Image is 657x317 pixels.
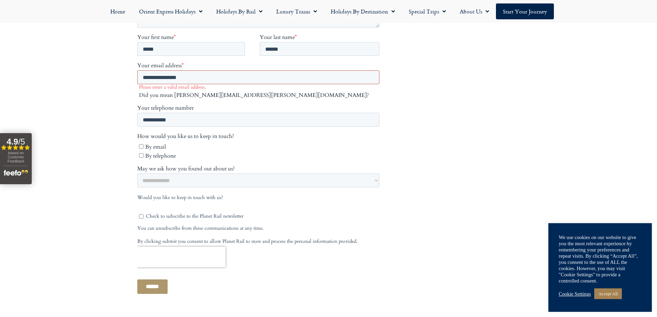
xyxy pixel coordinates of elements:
[402,3,453,19] a: Special Trips
[103,3,132,19] a: Home
[453,3,496,19] a: About Us
[3,3,654,19] nav: Menu
[559,234,641,284] div: We use cookies on our website to give you the most relevant experience by remembering your prefer...
[594,288,622,299] a: Accept All
[559,291,591,297] a: Cookie Settings
[324,3,402,19] a: Holidays by Destination
[209,3,269,19] a: Holidays by Rail
[496,3,554,19] a: Start your Journey
[269,3,324,19] a: Luxury Trains
[132,3,209,19] a: Orient Express Holidays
